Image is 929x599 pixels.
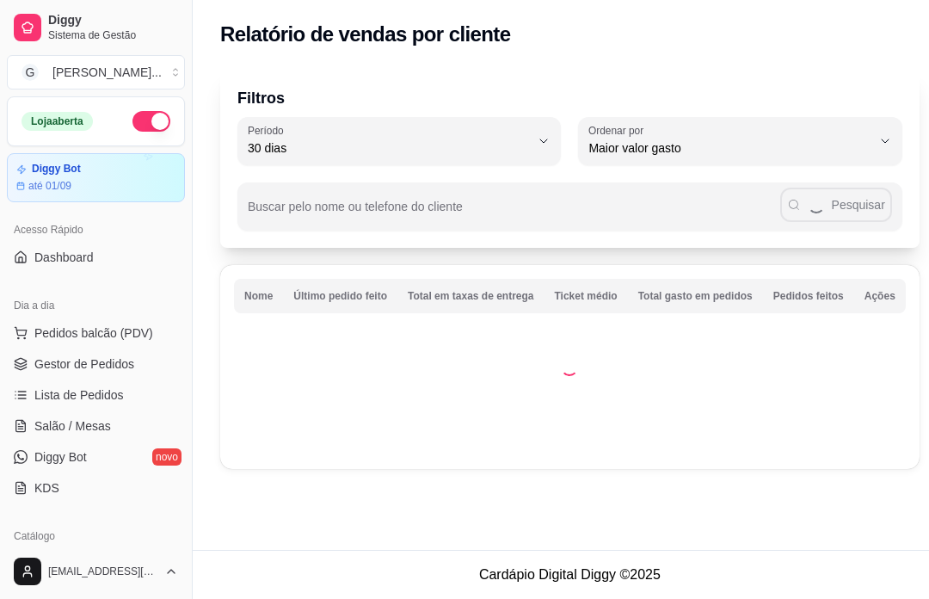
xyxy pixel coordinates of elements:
[32,163,81,176] article: Diggy Bot
[7,551,185,592] button: [EMAIL_ADDRESS][DOMAIN_NAME]
[52,64,162,81] div: [PERSON_NAME] ...
[7,474,185,502] a: KDS
[34,324,153,342] span: Pedidos balcão (PDV)
[132,111,170,132] button: Alterar Status
[220,21,511,48] h2: Relatório de vendas por cliente
[7,55,185,90] button: Select a team
[248,139,530,157] span: 30 dias
[7,319,185,347] button: Pedidos balcão (PDV)
[22,112,93,131] div: Loja aberta
[34,479,59,497] span: KDS
[561,359,578,376] div: Loading
[7,412,185,440] a: Salão / Mesas
[34,448,87,466] span: Diggy Bot
[28,179,71,193] article: até 01/09
[34,355,134,373] span: Gestor de Pedidos
[34,386,124,404] span: Lista de Pedidos
[48,565,157,578] span: [EMAIL_ADDRESS][DOMAIN_NAME]
[7,381,185,409] a: Lista de Pedidos
[7,153,185,202] a: Diggy Botaté 01/09
[7,7,185,48] a: DiggySistema de Gestão
[578,117,901,165] button: Ordenar porMaior valor gasto
[22,64,39,81] span: G
[7,244,185,271] a: Dashboard
[237,86,902,110] p: Filtros
[7,292,185,319] div: Dia a dia
[48,13,178,28] span: Diggy
[248,205,780,222] input: Buscar pelo nome ou telefone do cliente
[34,417,111,435] span: Salão / Mesas
[588,123,649,138] label: Ordenar por
[34,249,94,266] span: Dashboard
[248,123,289,138] label: Período
[7,443,185,471] a: Diggy Botnovo
[588,139,871,157] span: Maior valor gasto
[7,522,185,550] div: Catálogo
[7,216,185,244] div: Acesso Rápido
[48,28,178,42] span: Sistema de Gestão
[237,117,561,165] button: Período30 dias
[7,350,185,378] a: Gestor de Pedidos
